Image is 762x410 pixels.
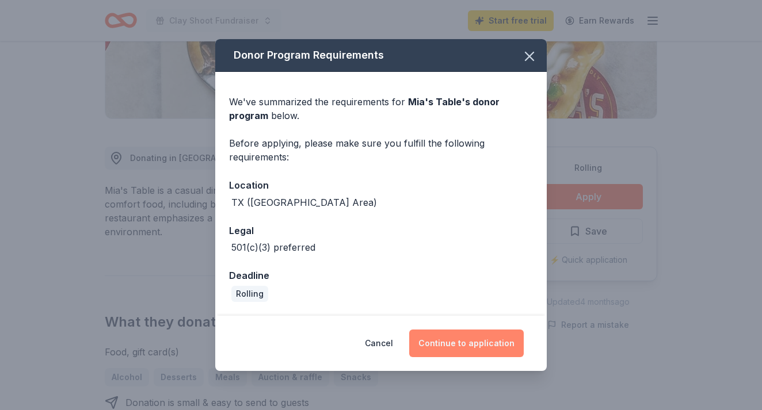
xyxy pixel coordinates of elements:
[229,178,533,193] div: Location
[229,223,533,238] div: Legal
[231,196,377,209] div: TX ([GEOGRAPHIC_DATA] Area)
[231,286,268,302] div: Rolling
[229,268,533,283] div: Deadline
[365,329,393,357] button: Cancel
[215,39,547,72] div: Donor Program Requirements
[231,240,315,254] div: 501(c)(3) preferred
[229,136,533,164] div: Before applying, please make sure you fulfill the following requirements:
[229,95,533,122] div: We've summarized the requirements for below.
[409,329,524,357] button: Continue to application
